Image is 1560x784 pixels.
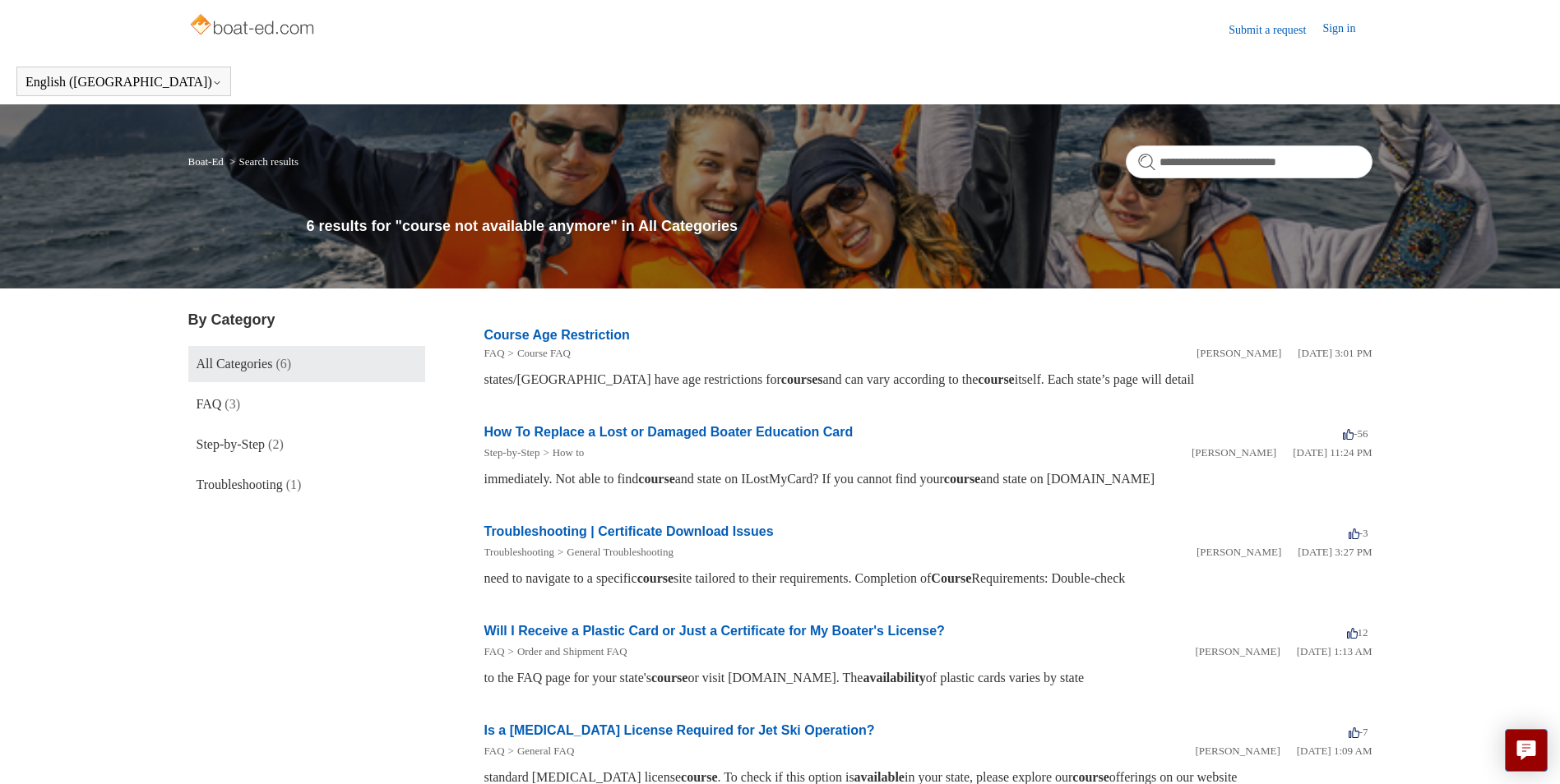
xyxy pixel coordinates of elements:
a: All Categories (6) [188,346,425,382]
time: 03/16/2022, 01:09 [1297,745,1373,757]
div: to the FAQ page for your state's or visit [DOMAIN_NAME]. The of plastic cards varies by state [484,668,1373,688]
a: How To Replace a Lost or Damaged Boater Education Card [484,425,854,439]
li: Order and Shipment FAQ [505,643,627,660]
span: Troubleshooting [197,477,283,491]
input: Search [1126,145,1373,178]
li: Troubleshooting [484,544,554,560]
em: course [978,372,1014,386]
li: [PERSON_NAME] [1192,445,1276,461]
li: Course FAQ [505,345,571,362]
em: availability [863,671,925,685]
em: course [637,571,674,585]
a: Step-by-Step (2) [188,427,425,463]
a: FAQ [484,347,505,359]
em: course [638,472,674,486]
div: states/[GEOGRAPHIC_DATA] have age restrictions for and can vary according to the itself. Each sta... [484,370,1373,390]
li: Search results [226,155,299,168]
li: FAQ [484,345,505,362]
a: Order and Shipment FAQ [517,645,627,657]
li: Boat-Ed [188,155,227,168]
a: General Troubleshooting [567,546,674,558]
h1: 6 results for "course not available anymore" in All Categories [307,215,1373,238]
a: Sign in [1322,20,1372,39]
em: courses [781,372,823,386]
em: course [651,671,687,685]
div: immediately. Not able to find and state on ILostMyCard? If you cannot find your and state on [DOM... [484,469,1373,489]
div: need to navigate to a specific site tailored to their requirements. Completion of Requirements: D... [484,569,1373,588]
li: General FAQ [505,743,575,759]
li: [PERSON_NAME] [1197,345,1281,362]
li: General Troubleshooting [554,544,674,560]
a: Troubleshooting (1) [188,467,425,503]
li: How to [539,445,584,461]
button: English ([GEOGRAPHIC_DATA]) [25,75,222,90]
em: course [1072,770,1109,784]
h3: By Category [188,309,425,331]
li: [PERSON_NAME] [1197,544,1281,560]
a: How to [553,446,585,459]
time: 03/16/2022, 01:13 [1297,645,1373,657]
span: (3) [225,397,240,411]
span: -7 [1349,726,1368,738]
span: All Categories [197,357,273,371]
span: Step-by-Step [197,437,266,451]
li: [PERSON_NAME] [1195,643,1280,660]
a: Troubleshooting | Certificate Download Issues [484,524,774,538]
em: course [681,770,717,784]
span: -3 [1349,527,1368,539]
a: Course FAQ [517,347,571,359]
span: (6) [275,357,291,371]
em: available [854,770,905,784]
a: Will I Receive a Plastic Card or Just a Certificate for My Boater's License? [484,624,945,638]
time: 01/05/2024, 15:01 [1298,347,1372,359]
li: FAQ [484,643,505,660]
a: General FAQ [517,745,574,757]
li: [PERSON_NAME] [1195,743,1280,759]
em: course [944,472,980,486]
li: Step-by-Step [484,445,540,461]
time: 01/05/2024, 15:27 [1298,546,1372,558]
a: Step-by-Step [484,446,540,459]
span: -56 [1343,427,1368,440]
a: Boat-Ed [188,155,224,168]
em: Course [931,571,971,585]
time: 03/10/2022, 23:24 [1293,446,1372,459]
a: FAQ [484,645,505,657]
a: Is a [MEDICAL_DATA] License Required for Jet Ski Operation? [484,723,875,737]
button: Live chat [1505,729,1548,772]
span: (1) [286,477,302,491]
a: Course Age Restriction [484,328,630,342]
span: (2) [268,437,284,451]
a: FAQ [484,745,505,757]
a: Submit a request [1229,21,1322,39]
li: FAQ [484,743,505,759]
img: Boat-Ed Help Center home page [188,10,319,43]
a: FAQ (3) [188,386,425,422]
span: 12 [1347,626,1368,639]
span: FAQ [197,397,222,411]
a: Troubleshooting [484,546,554,558]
